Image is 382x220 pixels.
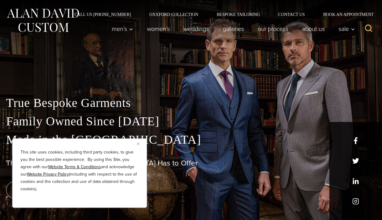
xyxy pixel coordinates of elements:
[27,171,69,177] a: Website Privacy Policy
[361,21,376,36] button: View Search Form
[177,23,216,35] a: weddings
[105,23,358,35] nav: Primary Navigation
[208,12,269,17] a: Bespoke Tailoring
[314,12,376,17] a: Book an Appointment
[339,26,355,32] span: Sale
[65,12,140,17] a: Call Us [PHONE_NUMBER]
[140,23,177,35] a: Women’s
[6,181,92,199] a: book an appointment
[6,159,376,168] h1: The Best Custom Suits [GEOGRAPHIC_DATA] Has to Offer
[65,12,376,17] nav: Secondary Navigation
[112,26,133,32] span: Men’s
[137,142,140,145] img: Close
[6,7,80,34] img: Alan David Custom
[251,23,295,35] a: Our Process
[6,94,376,149] p: True Bespoke Garments Family Owned Since [DATE] Made in the [GEOGRAPHIC_DATA]
[48,164,101,170] a: Website Terms & Conditions
[137,140,144,147] button: Close
[21,149,139,193] p: This site uses cookies, including third party cookies, to give you the best possible experience. ...
[295,23,332,35] a: About Us
[269,12,314,17] a: Contact Us
[140,12,208,17] a: Oxxford Collection
[216,23,251,35] a: Galleries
